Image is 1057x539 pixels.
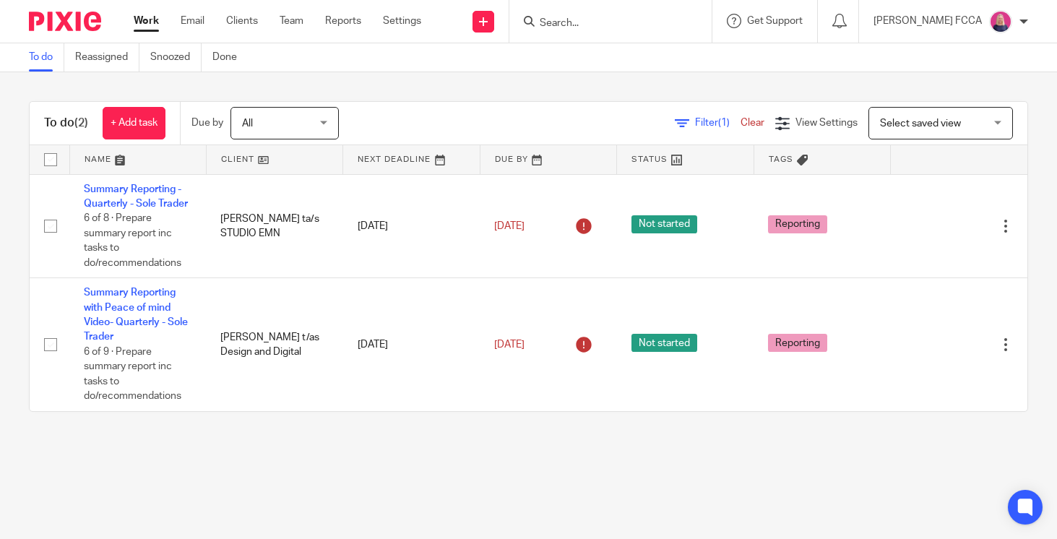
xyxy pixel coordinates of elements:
input: Search [538,17,668,30]
td: [PERSON_NAME] ta/s STUDIO EMN [206,174,342,278]
a: + Add task [103,107,165,139]
a: Snoozed [150,43,202,72]
img: Pixie [29,12,101,31]
a: Team [280,14,303,28]
img: Cheryl%20Sharp%20FCCA.png [989,10,1012,33]
a: Clients [226,14,258,28]
span: [DATE] [494,340,525,350]
span: Reporting [768,215,827,233]
span: Tags [769,155,793,163]
a: Done [212,43,248,72]
td: [PERSON_NAME] t/as Design and Digital [206,278,342,411]
a: Clear [741,118,764,128]
span: View Settings [795,118,858,128]
td: [DATE] [343,278,480,411]
span: All [242,118,253,129]
span: Not started [631,215,697,233]
span: Filter [695,118,741,128]
p: Due by [191,116,223,130]
a: Summary Reporting - Quarterly - Sole Trader [84,184,188,209]
h1: To do [44,116,88,131]
span: Not started [631,334,697,352]
span: 6 of 9 · Prepare summary report inc tasks to do/recommendations [84,347,181,402]
span: Select saved view [880,118,961,129]
span: Get Support [747,16,803,26]
span: (1) [718,118,730,128]
a: Email [181,14,204,28]
span: Reporting [768,334,827,352]
span: 6 of 8 · Prepare summary report inc tasks to do/recommendations [84,213,181,268]
p: [PERSON_NAME] FCCA [873,14,982,28]
a: Settings [383,14,421,28]
a: Work [134,14,159,28]
span: (2) [74,117,88,129]
a: Reassigned [75,43,139,72]
a: Summary Reporting with Peace of mind Video- Quarterly - Sole Trader [84,288,188,342]
a: Reports [325,14,361,28]
a: To do [29,43,64,72]
span: [DATE] [494,221,525,231]
td: [DATE] [343,174,480,278]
